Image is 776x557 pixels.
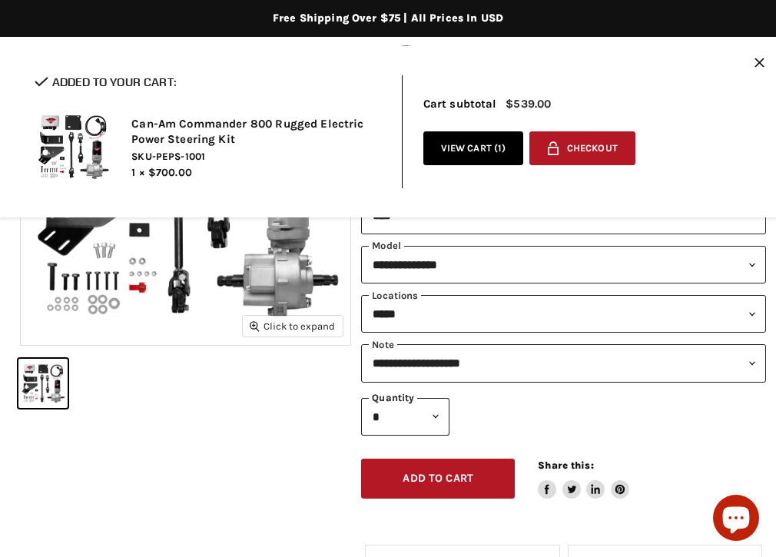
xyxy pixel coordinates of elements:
[529,131,635,166] button: Checkout
[131,117,379,147] h2: Can-Am Commander 800 Rugged Electric Power Steering Kit
[567,143,618,154] span: Checkout
[361,344,766,382] select: keys
[18,359,68,408] button: IMAGE thumbnail
[35,75,379,88] h2: Added to your cart:
[361,246,766,283] select: modal-name
[131,166,144,179] span: 1 ×
[361,459,515,499] button: Add to cart
[403,472,473,485] span: Add to cart
[538,459,593,471] span: Share this:
[498,142,502,154] span: 1
[250,320,335,332] span: Click to expand
[423,131,524,166] a: View cart (1)
[523,131,635,171] form: cart checkout
[506,98,551,111] span: $539.00
[361,295,766,333] select: keys
[538,459,629,499] aside: Share this:
[708,495,764,545] inbox-online-store-chat: Shopify online store chat
[361,398,449,436] select: Quantity
[148,166,192,179] span: $700.00
[131,150,379,164] span: SKU-PEPS-1001
[423,97,497,111] span: Cart subtotal
[335,43,442,78] img: Demon Powersports
[243,316,343,337] button: Click to expand
[701,44,776,78] a: $0.00
[754,58,764,71] button: Close
[35,108,111,185] img: Can-Am Commander 800 Rugged Electric Power Steering Kit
